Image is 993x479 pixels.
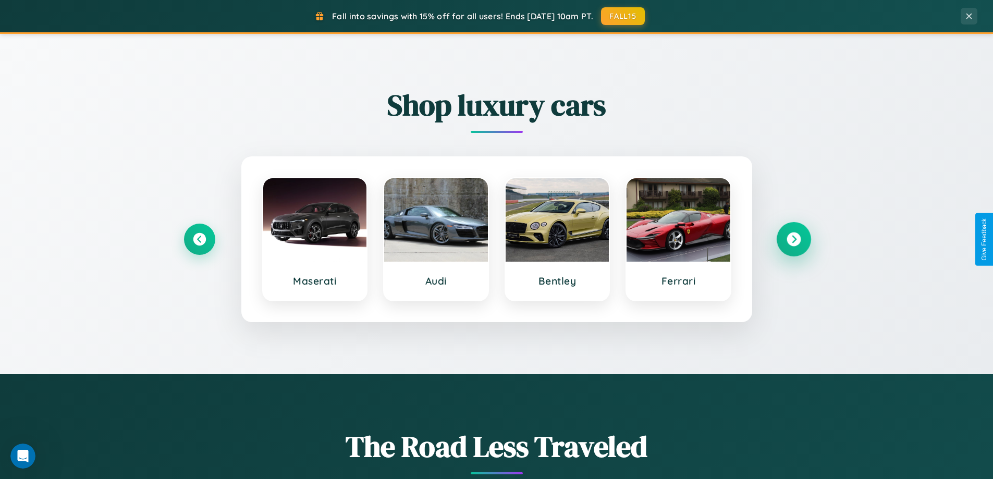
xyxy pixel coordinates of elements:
button: FALL15 [601,7,645,25]
iframe: Intercom live chat [10,444,35,469]
div: Give Feedback [980,218,988,261]
h3: Maserati [274,275,357,287]
h3: Ferrari [637,275,720,287]
h3: Audi [395,275,477,287]
h1: The Road Less Traveled [184,426,810,466]
h3: Bentley [516,275,599,287]
h2: Shop luxury cars [184,85,810,125]
span: Fall into savings with 15% off for all users! Ends [DATE] 10am PT. [332,11,593,21]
